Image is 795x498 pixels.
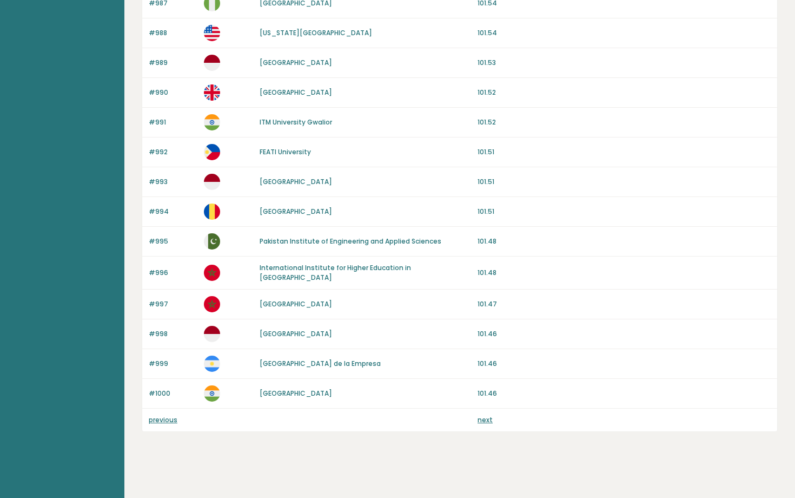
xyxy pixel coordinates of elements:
[478,147,771,157] p: 101.51
[260,237,441,246] a: Pakistan Institute of Engineering and Applied Sciences
[260,147,311,156] a: FEATI University
[204,326,220,342] img: id.svg
[260,299,332,309] a: [GEOGRAPHIC_DATA]
[149,359,197,369] p: #999
[260,389,332,398] a: [GEOGRAPHIC_DATA]
[260,359,381,368] a: [GEOGRAPHIC_DATA] de la Empresa
[149,329,197,339] p: #998
[478,58,771,68] p: 101.53
[478,177,771,187] p: 101.51
[478,237,771,246] p: 101.48
[478,117,771,127] p: 101.52
[260,28,372,37] a: [US_STATE][GEOGRAPHIC_DATA]
[149,58,197,68] p: #989
[478,207,771,217] p: 101.51
[204,55,220,71] img: id.svg
[204,204,220,220] img: ro.svg
[149,415,177,424] a: previous
[478,28,771,38] p: 101.54
[149,177,197,187] p: #993
[478,329,771,339] p: 101.46
[204,84,220,101] img: gb.svg
[204,233,220,250] img: pk.svg
[260,207,332,216] a: [GEOGRAPHIC_DATA]
[149,207,197,217] p: #994
[260,177,332,186] a: [GEOGRAPHIC_DATA]
[260,117,332,127] a: ITM University Gwalior
[204,174,220,190] img: id.svg
[149,389,197,398] p: #1000
[149,237,197,246] p: #995
[478,88,771,97] p: 101.52
[204,144,220,160] img: ph.svg
[204,385,220,402] img: in.svg
[478,299,771,309] p: 101.47
[149,88,197,97] p: #990
[478,415,493,424] a: next
[478,389,771,398] p: 101.46
[204,114,220,130] img: in.svg
[204,265,220,281] img: ma.svg
[478,268,771,278] p: 101.48
[260,58,332,67] a: [GEOGRAPHIC_DATA]
[149,117,197,127] p: #991
[204,25,220,41] img: us.svg
[149,28,197,38] p: #988
[204,296,220,312] img: ma.svg
[260,88,332,97] a: [GEOGRAPHIC_DATA]
[478,359,771,369] p: 101.46
[149,268,197,278] p: #996
[149,147,197,157] p: #992
[260,329,332,338] a: [GEOGRAPHIC_DATA]
[204,356,220,372] img: ar.svg
[260,263,411,282] a: International Institute for Higher Education in [GEOGRAPHIC_DATA]
[149,299,197,309] p: #997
